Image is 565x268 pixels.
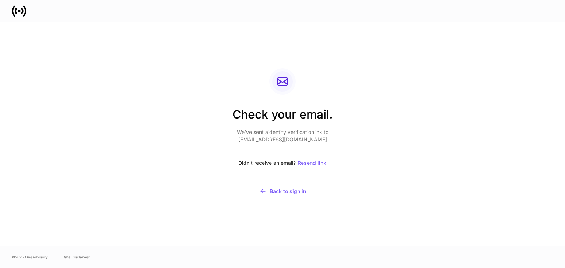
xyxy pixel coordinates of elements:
p: We’ve sent a identity verification link to [EMAIL_ADDRESS][DOMAIN_NAME] [232,128,333,143]
span: © 2025 OneAdvisory [12,254,48,260]
div: Back to sign in [259,188,306,195]
button: Resend link [297,155,327,171]
div: Resend link [298,160,326,166]
h2: Check your email. [232,106,333,128]
a: Data Disclaimer [63,254,90,260]
button: Back to sign in [232,183,333,200]
div: Didn’t receive an email? [232,155,333,171]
